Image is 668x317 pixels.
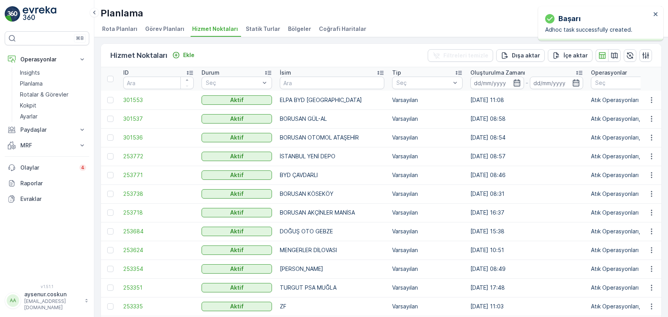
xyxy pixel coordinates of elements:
a: Kokpit [17,100,89,111]
div: Toggle Row Selected [107,228,113,235]
p: Aktif [230,209,244,217]
p: BORUSAN KÖSEKÖY [280,190,384,198]
div: Toggle Row Selected [107,303,113,310]
p: BYD ÇAVDARLI [280,171,384,179]
p: Kokpit [20,102,36,109]
button: Aktif [202,208,272,217]
span: Görev Planları [145,25,184,33]
p: BORUSAN AKÇİNLER MANİSA [280,209,384,217]
p: ELPA BYD [GEOGRAPHIC_DATA] [280,96,384,104]
p: ID [123,69,129,77]
p: Varsayılan [392,246,463,254]
span: Rota Planları [102,25,137,33]
span: Hizmet Noktaları [192,25,238,33]
img: logo_light-DOdMpM7g.png [23,6,56,22]
p: Evraklar [20,195,86,203]
p: DOĞUŞ OTO GEBZE [280,227,384,235]
p: Oluşturulma Zamanı [470,69,525,77]
a: Evraklar [5,191,89,207]
p: Tip [392,69,401,77]
p: Aktif [230,96,244,104]
p: Operasyonlar [591,69,627,77]
input: dd/mm/yyyy [470,77,524,89]
p: İçe aktar [564,52,588,59]
button: Aktif [202,227,272,236]
p: Rotalar & Görevler [20,91,68,99]
a: 253351 [123,284,194,292]
p: - [526,78,528,88]
p: 4 [81,165,85,171]
p: Aktif [230,134,244,141]
button: MRF [5,138,89,153]
p: Varsayılan [392,171,463,179]
button: Aktif [202,95,272,105]
p: Durum [202,69,220,77]
div: Toggle Row Selected [107,210,113,216]
p: Aktif [230,171,244,179]
p: Aktif [230,284,244,292]
button: Aktif [202,302,272,311]
p: BORUSAN OTOMOL ATAŞEHİR [280,134,384,141]
td: [DATE] 17:48 [466,278,587,297]
p: Seç [206,79,260,87]
a: 253624 [123,246,194,254]
td: [DATE] 08:57 [466,147,587,166]
div: Toggle Row Selected [107,266,113,272]
div: Toggle Row Selected [107,191,113,197]
td: [DATE] 10:51 [466,241,587,260]
p: Varsayılan [392,303,463,310]
a: 301537 [123,115,194,123]
img: logo [5,6,20,22]
td: [DATE] 08:49 [466,260,587,278]
a: 253354 [123,265,194,273]
button: Filtreleri temizle [428,49,493,62]
a: 301553 [123,96,194,104]
button: AAaysenur.coskun[EMAIL_ADDRESS][DOMAIN_NAME] [5,290,89,311]
p: Varsayılan [392,209,463,217]
p: Planlama [20,80,43,88]
p: Aktif [230,303,244,310]
p: Ekle [183,51,194,59]
p: Aktif [230,227,244,235]
div: Toggle Row Selected [107,116,113,122]
button: close [653,11,659,18]
button: Aktif [202,170,272,180]
span: 301536 [123,134,194,141]
a: Raporlar [5,176,89,191]
p: başarı [558,13,581,24]
p: TURGUT PSA MUĞLA [280,284,384,292]
button: Aktif [202,283,272,292]
a: Ayarlar [17,111,89,122]
p: Aktif [230,152,244,160]
a: 253738 [123,190,194,198]
p: Varsayılan [392,152,463,160]
p: Dışa aktar [512,52,540,59]
p: Varsayılan [392,115,463,123]
a: 253772 [123,152,194,160]
a: 253335 [123,303,194,310]
td: [DATE] 08:31 [466,184,587,203]
button: Operasyonlar [5,52,89,67]
span: v 1.51.1 [5,284,89,289]
p: Planlama [101,7,143,20]
p: Operasyonlar [20,56,74,63]
p: Varsayılan [392,134,463,141]
p: MENGERLER DİLOVASI [280,246,384,254]
p: ZF [280,303,384,310]
p: Varsayılan [392,284,463,292]
p: Ayarlar [20,113,38,120]
div: Toggle Row Selected [107,172,113,178]
input: Ara [123,77,194,89]
div: Toggle Row Selected [107,285,113,291]
a: Rotalar & Görevler [17,89,89,100]
p: MRF [20,141,74,149]
p: Aktif [230,265,244,273]
p: Insights [20,69,40,77]
div: Toggle Row Selected [107,97,113,103]
p: Aktif [230,190,244,198]
a: 253771 [123,171,194,179]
